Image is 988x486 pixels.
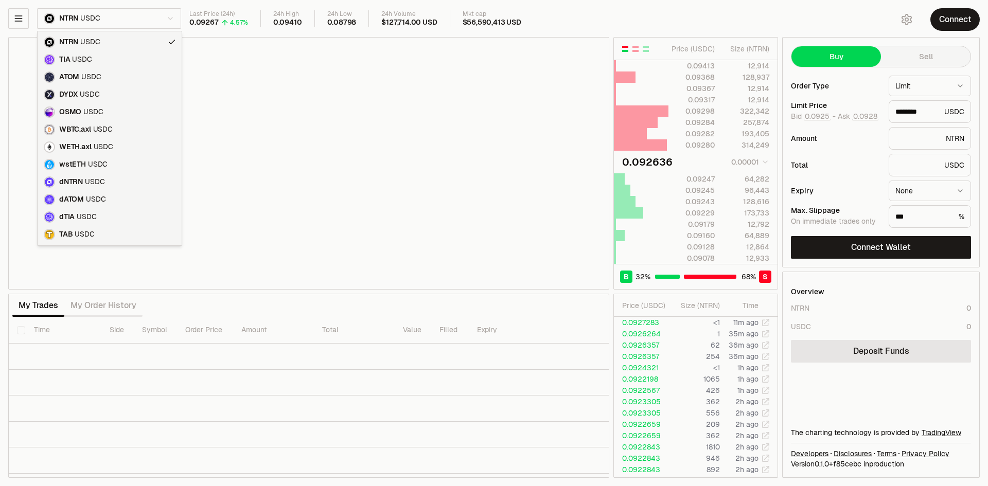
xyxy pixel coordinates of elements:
img: ntrn.png [44,37,55,48]
img: celestia.png [44,54,55,65]
span: wstETH [59,160,86,169]
img: osmo.png [44,106,55,118]
span: USDC [81,73,101,82]
span: USDC [72,55,92,64]
span: USDC [94,142,113,152]
span: dATOM [59,195,84,204]
span: TAB [59,230,73,239]
span: TIA [59,55,70,64]
img: wsteth.svg [44,159,55,170]
span: dTIA [59,212,75,222]
span: USDC [77,212,96,222]
img: eth-white.png [44,141,55,153]
span: WBTC.axl [59,125,91,134]
img: wbtc.png [44,124,55,135]
span: NTRN [59,38,78,47]
span: USDC [85,177,104,187]
span: DYDX [59,90,78,99]
span: USDC [93,125,113,134]
span: USDC [80,38,100,47]
span: WETH.axl [59,142,92,152]
img: atom.png [44,71,55,83]
span: USDC [75,230,94,239]
img: TAB.png [44,229,55,240]
img: dTIA.svg [44,211,55,223]
span: USDC [86,195,105,204]
span: USDC [80,90,99,99]
span: dNTRN [59,177,83,187]
span: USDC [88,160,108,169]
span: ATOM [59,73,79,82]
span: OSMO [59,107,81,117]
img: dATOM.svg [44,194,55,205]
span: USDC [83,107,103,117]
img: dydx.png [44,89,55,100]
img: dNTRN.svg [44,176,55,188]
